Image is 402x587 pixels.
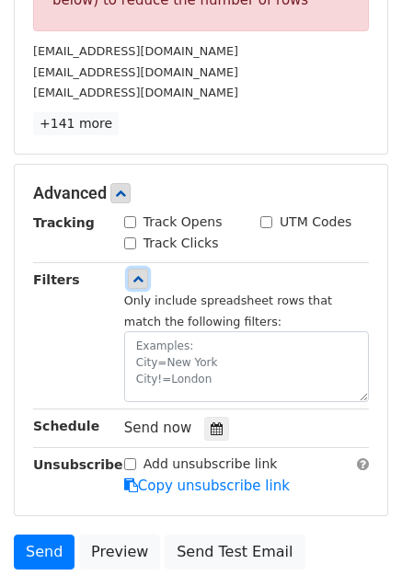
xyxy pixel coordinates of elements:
small: Only include spreadsheet rows that match the following filters: [124,293,332,328]
iframe: Chat Widget [310,499,402,587]
a: Send [14,535,75,570]
h5: Advanced [33,183,369,203]
span: Send now [124,420,192,436]
label: Add unsubscribe link [144,455,278,474]
strong: Tracking [33,215,95,230]
small: [EMAIL_ADDRESS][DOMAIN_NAME] [33,65,238,79]
small: [EMAIL_ADDRESS][DOMAIN_NAME] [33,44,238,58]
strong: Schedule [33,419,99,433]
a: Send Test Email [165,535,304,570]
label: UTM Codes [280,213,351,232]
a: +141 more [33,112,119,135]
label: Track Opens [144,213,223,232]
label: Track Clicks [144,234,219,253]
a: Copy unsubscribe link [124,478,290,494]
small: [EMAIL_ADDRESS][DOMAIN_NAME] [33,86,238,99]
strong: Filters [33,272,80,287]
strong: Unsubscribe [33,457,123,472]
a: Preview [79,535,160,570]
